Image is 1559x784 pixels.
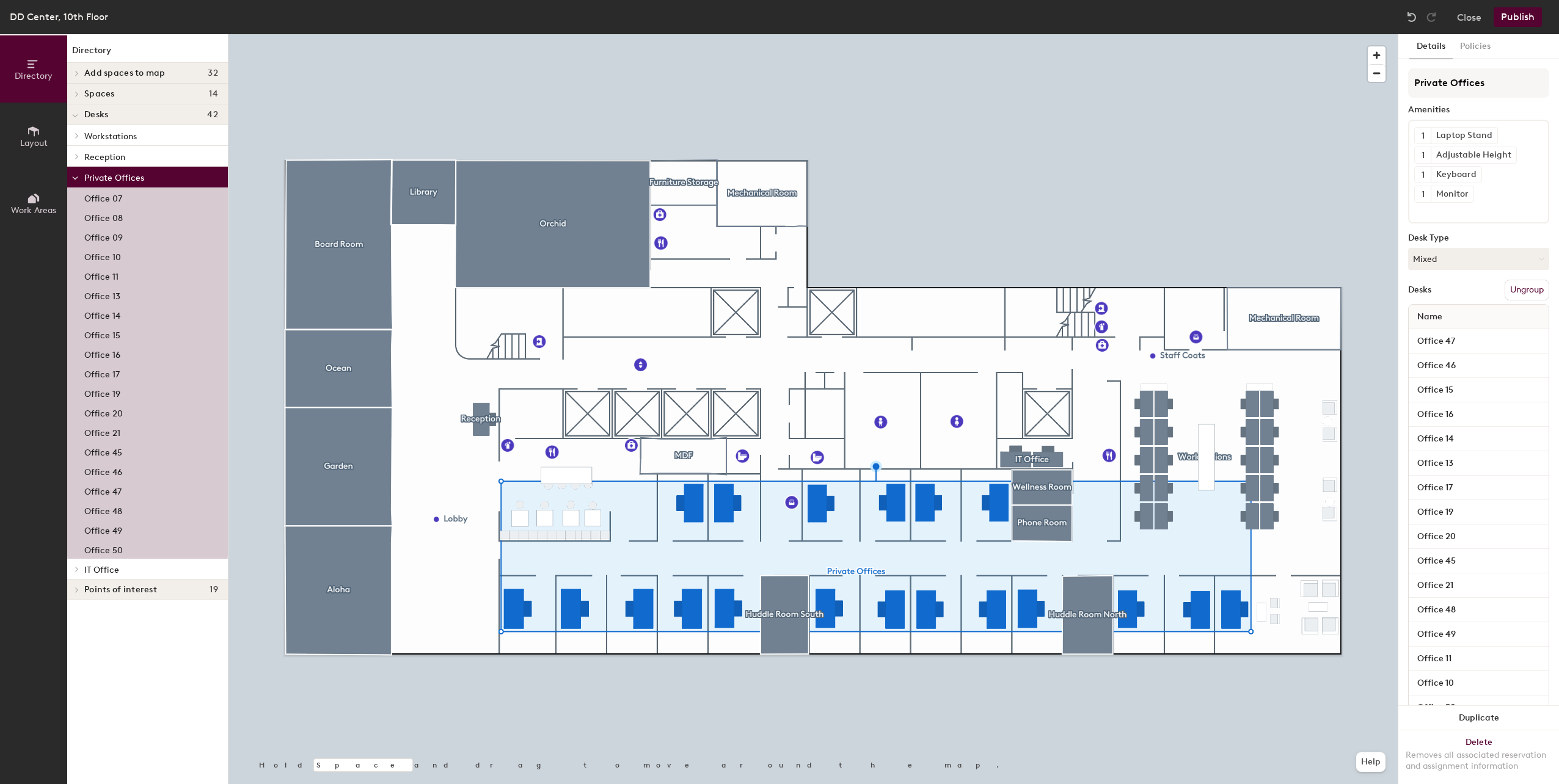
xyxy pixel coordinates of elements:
[1408,233,1549,243] div: Desk Type
[1494,7,1542,27] button: Publish
[1409,34,1453,59] button: Details
[84,307,120,321] p: Office 14
[1415,186,1431,202] button: 1
[84,209,123,223] p: Office 08
[1411,626,1546,643] input: Unnamed desk
[1411,577,1546,594] input: Unnamed desk
[84,249,121,263] p: Office 10
[1425,11,1437,23] img: Redo
[1422,149,1425,162] span: 1
[15,71,53,81] span: Directory
[208,68,218,78] span: 32
[11,205,56,216] span: Work Areas
[84,346,120,360] p: Office 16
[1422,188,1425,201] span: 1
[1411,382,1546,399] input: Unnamed desk
[1408,285,1431,295] div: Desks
[84,542,123,556] p: Office 50
[1411,553,1546,570] input: Unnamed desk
[1411,699,1546,716] input: Unnamed desk
[1411,650,1546,667] input: Unnamed desk
[84,68,166,78] span: Add spaces to map
[84,131,137,142] span: Workstations
[1411,528,1546,545] input: Unnamed desk
[1453,34,1498,59] button: Policies
[1431,186,1473,202] div: Monitor
[67,44,228,63] h1: Directory
[1411,675,1546,692] input: Unnamed desk
[1415,147,1431,163] button: 1
[1408,248,1549,270] button: Mixed
[1356,752,1386,772] button: Help
[84,424,120,438] p: Office 21
[1505,280,1549,300] button: Ungroup
[1411,504,1546,521] input: Unnamed desk
[1411,306,1448,328] span: Name
[1411,455,1546,472] input: Unnamed desk
[1398,706,1559,730] button: Duplicate
[209,89,218,99] span: 14
[1411,479,1546,496] input: Unnamed desk
[84,405,123,419] p: Office 20
[1415,167,1431,183] button: 1
[84,565,119,575] span: IT Office
[1411,357,1546,374] input: Unnamed desk
[84,444,122,458] p: Office 45
[1431,147,1516,163] div: Adjustable Height
[84,110,108,120] span: Desks
[84,483,122,497] p: Office 47
[84,463,122,477] p: Office 46
[207,110,218,120] span: 42
[1411,333,1546,350] input: Unnamed desk
[84,190,122,204] p: Office 07
[1411,601,1546,619] input: Unnamed desk
[84,585,157,595] span: Points of interest
[1422,129,1425,142] span: 1
[1411,430,1546,448] input: Unnamed desk
[84,268,119,282] p: Office 11
[210,585,218,595] span: 19
[10,9,108,24] div: DD Center, 10th Floor
[84,229,123,243] p: Office 09
[84,327,120,341] p: Office 15
[1408,105,1549,115] div: Amenities
[1431,128,1497,143] div: Laptop Stand
[84,89,115,99] span: Spaces
[1398,730,1559,784] button: DeleteRemoves all associated reservation and assignment information
[20,138,48,148] span: Layout
[84,522,122,536] p: Office 49
[84,366,120,380] p: Office 17
[1431,167,1481,183] div: Keyboard
[1406,750,1552,772] div: Removes all associated reservation and assignment information
[84,173,144,183] span: Private Offices
[84,503,122,517] p: Office 48
[84,152,125,162] span: Reception
[1422,169,1425,181] span: 1
[1457,7,1481,27] button: Close
[84,288,120,302] p: Office 13
[1415,128,1431,143] button: 1
[84,385,120,399] p: Office 19
[1406,11,1418,23] img: Undo
[1411,406,1546,423] input: Unnamed desk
